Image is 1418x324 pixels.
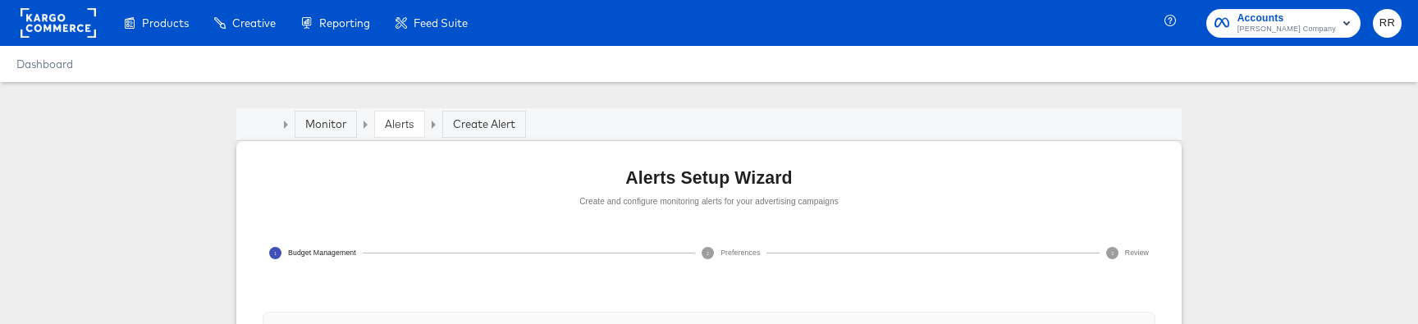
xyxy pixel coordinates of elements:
button: Accounts[PERSON_NAME] Company [1206,9,1361,38]
a: Alerts [385,116,414,131]
button: RR [1373,9,1402,38]
p: Create and configure monitoring alerts for your advertising campaigns [263,195,1155,208]
text: 1 [274,252,277,256]
span: [PERSON_NAME] Company [1237,23,1336,36]
span: Products [142,16,189,30]
text: 3 [1111,252,1114,256]
span: Accounts [1237,10,1336,27]
span: Creative [232,16,276,30]
span: Budget Management [288,248,356,258]
span: Reporting [319,16,370,30]
span: Feed Suite [414,16,468,30]
h4: Alerts Setup Wizard [263,167,1155,189]
text: 2 [707,252,709,256]
span: RR [1379,14,1395,33]
div: Monitor [305,116,346,132]
a: Dashboard [16,57,73,71]
div: Create Alert [453,116,515,132]
span: Review [1125,248,1149,258]
span: Preferences [720,248,760,258]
